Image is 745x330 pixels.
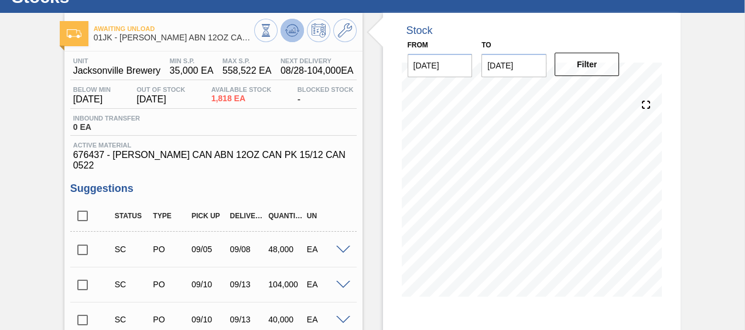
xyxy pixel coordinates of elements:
div: Pick up [189,212,230,220]
div: Purchase order [150,280,191,289]
div: Quantity [265,212,306,220]
div: 09/13/2025 [227,280,268,289]
span: Next Delivery [281,57,354,64]
span: 558,522 EA [223,66,272,76]
div: Suggestion Created [112,280,153,289]
span: 01JK - CARR ABN 12OZ CAN CAN PK 15/12 CAN AQUEOUS COATING [94,33,254,42]
span: Out Of Stock [136,86,185,93]
span: Active Material [73,142,354,149]
input: mm/dd/yyyy [481,54,546,77]
span: MAX S.P. [223,57,272,64]
div: 09/13/2025 [227,315,268,324]
div: UN [304,212,345,220]
input: mm/dd/yyyy [408,54,473,77]
div: Type [150,212,191,220]
div: Purchase order [150,245,191,254]
button: Update Chart [281,19,304,42]
span: [DATE] [136,94,185,105]
h3: Suggestions [70,183,357,195]
div: Suggestion Created [112,245,153,254]
div: Status [112,212,153,220]
div: 104,000 [265,280,306,289]
div: EA [304,280,345,289]
span: Below Min [73,86,111,93]
label: to [481,41,491,49]
img: Ícone [67,29,81,38]
div: Suggestion Created [112,315,153,324]
div: Delivery [227,212,268,220]
span: 1,818 EA [211,94,272,103]
div: 09/10/2025 [189,315,230,324]
span: Available Stock [211,86,272,93]
button: Filter [555,53,620,76]
span: 35,000 EA [170,66,214,76]
div: 40,000 [265,315,306,324]
button: Stocks Overview [254,19,278,42]
span: [DATE] [73,94,111,105]
span: Jacksonville Brewery [73,66,160,76]
div: Purchase order [150,315,191,324]
span: 0 EA [73,123,140,132]
span: Blocked Stock [298,86,354,93]
span: 676437 - [PERSON_NAME] CAN ABN 12OZ CAN PK 15/12 CAN 0522 [73,150,354,171]
div: 09/05/2025 [189,245,230,254]
div: 09/10/2025 [189,280,230,289]
div: EA [304,315,345,324]
button: Schedule Inventory [307,19,330,42]
div: 09/08/2025 [227,245,268,254]
div: - [295,86,357,105]
span: 08/28 - 104,000 EA [281,66,354,76]
span: MIN S.P. [170,57,214,64]
label: From [408,41,428,49]
span: Awaiting Unload [94,25,254,32]
span: Unit [73,57,160,64]
span: Inbound Transfer [73,115,140,122]
button: Go to Master Data / General [333,19,357,42]
div: EA [304,245,345,254]
div: Stock [406,25,433,37]
div: 48,000 [265,245,306,254]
